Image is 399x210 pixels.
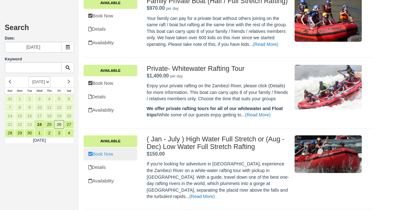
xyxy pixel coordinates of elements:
a: Availability [84,36,137,49]
img: M164-1 [295,65,361,109]
label: Date: [5,35,74,41]
a: 18 [44,112,54,120]
a: 13 [64,103,74,112]
img: M104-3 [295,135,361,173]
p: Your family can pay for a private boat without others joining on the same raft / boat but rafting... [147,15,290,48]
a: (Read More) [253,42,279,47]
a: Available [84,135,137,147]
strong: Price: $1,400 [147,73,169,78]
a: 17 [34,112,44,120]
a: 30 [25,129,34,137]
em: per day [170,74,183,78]
a: Availability [84,104,137,117]
a: 25 [44,120,54,129]
a: (Read More) [189,194,215,199]
th: Wed [34,87,44,94]
a: 29 [15,129,25,137]
p: While some of our guests enjoy getting to... [147,105,290,118]
a: 11 [44,103,54,112]
em: per day [166,6,179,11]
a: Available [84,65,137,76]
a: 3 [54,129,64,137]
td: [DATE] [5,137,74,144]
a: 1 [15,95,25,103]
a: 23 [25,120,34,129]
a: 14 [5,112,15,120]
a: 2 [44,129,54,137]
a: 16 [25,112,34,120]
a: 28 [5,129,15,137]
span: $150.00 [147,151,165,157]
a: 9 [25,103,34,112]
a: 5 [54,95,64,103]
a: Availability [84,175,137,188]
strong: We offer private rafting tours for all of our whitewater and Float trips! [147,106,283,118]
label: Keyword [5,57,22,61]
a: Details [84,23,137,36]
a: 2 [25,95,34,103]
a: 21 [5,120,15,129]
p: If you're looking for adventure in [GEOGRAPHIC_DATA], experience the Zambezi River on a white-wat... [147,161,290,200]
a: 4 [44,95,54,103]
a: 1 [34,129,44,137]
th: Sun [5,87,15,94]
a: Details [84,90,137,103]
a: 20 [64,112,74,120]
span: $970.00 [147,5,165,11]
a: 10 [34,103,44,112]
th: Fri [54,87,64,94]
strong: Price: $150 [147,151,165,157]
a: 6 [64,95,74,103]
a: 15 [15,112,25,120]
h2: ( Jan - July ) High Water Full Stretch or (Aug - Dec) Low Water Full Stretch Rafting [147,135,290,151]
a: 26 [54,120,64,129]
a: 31 [5,95,15,103]
a: Details [84,161,137,174]
a: 3 [34,95,44,103]
h2: Search [5,24,74,35]
a: 27 [64,120,74,129]
h2: Private- Whitewater Rafting Tour [147,65,290,72]
button: Keyword Search [62,62,74,73]
th: Mon [15,87,25,94]
a: 7 [5,103,15,112]
a: 8 [15,103,25,112]
a: (Read More) [245,112,271,117]
a: Book Now [84,9,137,22]
p: Enjoy your private rafting on the Zambezi River, please click (Details) for more information. Thi... [147,83,290,102]
th: Tue [25,87,34,94]
th: Sat [64,87,74,94]
a: Book Now [84,148,137,161]
a: 22 [15,120,25,129]
th: Thu [44,87,54,94]
a: 12 [54,103,64,112]
a: Book Now [84,77,137,90]
span: $1,400.00 [147,73,169,78]
strong: Price: $970 [147,5,165,11]
a: 24 [34,120,44,129]
a: 19 [54,112,64,120]
a: 4 [64,129,74,137]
